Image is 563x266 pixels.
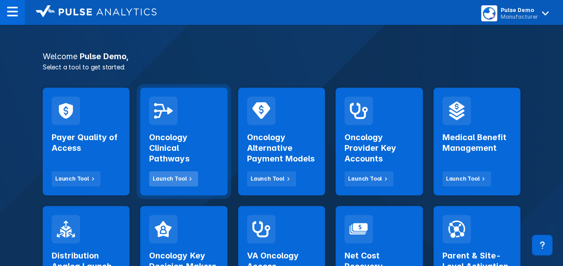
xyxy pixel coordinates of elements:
h2: Oncology Alternative Payment Models [247,132,316,164]
img: logo [36,5,157,18]
button: Launch Tool [52,171,101,186]
img: menu--horizontal.svg [7,6,18,17]
button: Launch Tool [344,171,393,186]
div: Launch Tool [446,175,480,183]
h2: Payer Quality of Access [52,132,121,153]
div: Pulse Demo [501,7,538,13]
a: logo [25,5,157,20]
p: Select a tool to get started: [37,62,526,72]
a: Medical Benefit ManagementLaunch Tool [433,88,520,195]
h2: Medical Benefit Management [442,132,511,153]
div: Launch Tool [348,175,382,183]
h2: Oncology Clinical Pathways [149,132,218,164]
div: Launch Tool [55,175,89,183]
button: Launch Tool [247,171,296,186]
div: Contact Support [532,235,552,255]
span: Welcome [43,52,77,61]
a: Oncology Clinical PathwaysLaunch Tool [140,88,227,195]
div: Manufacturer [501,13,538,20]
h2: Oncology Provider Key Accounts [344,132,413,164]
a: Oncology Provider Key AccountsLaunch Tool [336,88,422,195]
h3: Pulse Demo , [37,52,526,60]
div: Launch Tool [251,175,284,183]
img: menu button [483,7,495,20]
button: Launch Tool [149,171,198,186]
div: Launch Tool [153,175,186,183]
button: Launch Tool [442,171,491,186]
a: Payer Quality of AccessLaunch Tool [43,88,130,195]
a: Oncology Alternative Payment ModelsLaunch Tool [238,88,325,195]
